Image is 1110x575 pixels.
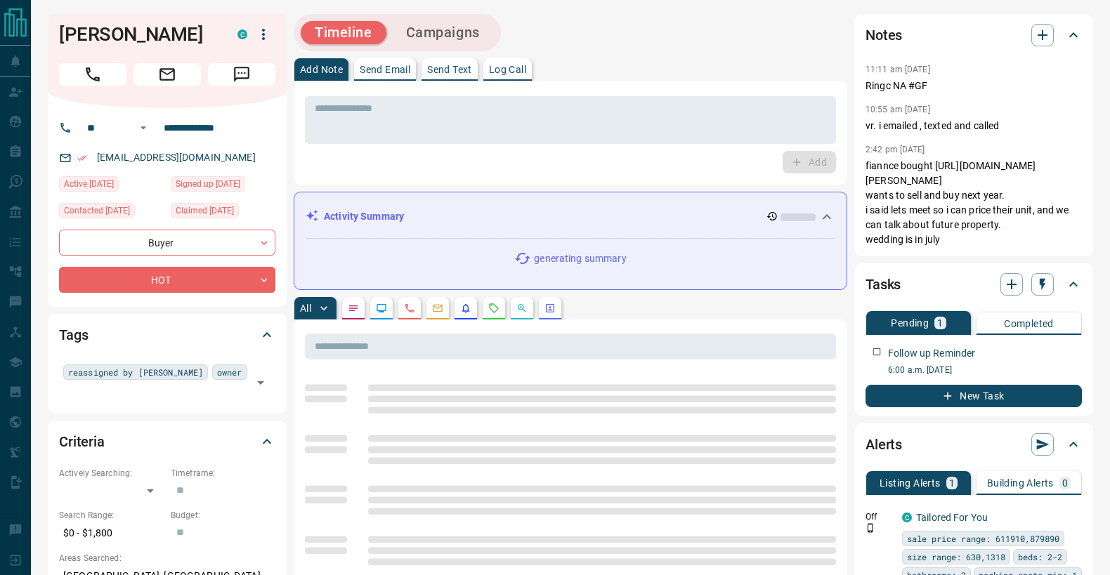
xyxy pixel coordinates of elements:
button: New Task [866,385,1082,407]
p: 1 [937,318,943,328]
p: $0 - $1,800 [59,522,164,545]
div: Criteria [59,425,275,458]
button: Campaigns [392,21,494,44]
p: Areas Searched: [59,552,275,564]
span: Claimed [DATE] [176,204,234,218]
span: sale price range: 611910,879890 [907,531,1059,546]
h2: Tasks [866,273,901,296]
span: Signed up [DATE] [176,177,240,191]
a: Tailored For You [916,512,988,523]
p: Timeframe: [171,467,275,480]
svg: Email Verified [77,153,87,163]
div: condos.ca [237,29,247,39]
p: Activity Summary [324,209,404,224]
p: Listing Alerts [880,478,941,488]
svg: Lead Browsing Activity [376,303,387,314]
span: size range: 630,1318 [907,550,1005,564]
p: Building Alerts [987,478,1054,488]
p: 1 [949,478,955,488]
span: Active [DATE] [64,177,114,191]
p: Budget: [171,509,275,522]
div: Tue Mar 11 2025 [171,203,275,223]
p: 10:55 am [DATE] [866,105,930,114]
div: condos.ca [902,513,912,522]
div: Sun May 04 2025 [59,203,164,223]
div: Activity Summary [306,204,835,230]
button: Open [135,119,152,136]
p: Ringc NA #GF [866,79,1082,93]
h2: Alerts [866,433,902,456]
button: Timeline [301,21,386,44]
h2: Notes [866,24,902,46]
span: Email [133,63,201,86]
svg: Calls [404,303,415,314]
h2: Tags [59,324,88,346]
div: HOT [59,267,275,293]
div: Buyer [59,230,275,256]
h2: Criteria [59,430,105,453]
p: fiannce bought [URL][DOMAIN_NAME][PERSON_NAME] wants to sell and buy next year. i said lets meet ... [866,159,1082,247]
a: [EMAIL_ADDRESS][DOMAIN_NAME] [97,152,256,163]
p: 11:11 am [DATE] [866,65,930,74]
span: beds: 2-2 [1018,550,1062,564]
svg: Listing Alerts [460,303,471,314]
p: generating summary [534,251,626,266]
div: Tasks [866,267,1082,301]
svg: Opportunities [516,303,528,314]
span: owner [217,365,242,379]
span: Contacted [DATE] [64,204,130,218]
svg: Requests [488,303,499,314]
p: vr. i emailed , texted and called [866,119,1082,133]
p: 6:00 a.m. [DATE] [888,364,1082,376]
span: reassigned by [PERSON_NAME] [68,365,203,379]
h1: [PERSON_NAME] [59,23,216,46]
div: Mon Aug 10 2020 [171,176,275,196]
div: Tags [59,318,275,352]
svg: Push Notification Only [866,523,875,533]
svg: Agent Actions [544,303,556,314]
p: Send Text [427,65,472,74]
p: Search Range: [59,509,164,522]
p: 2:42 pm [DATE] [866,145,925,154]
p: Actively Searching: [59,467,164,480]
svg: Emails [432,303,443,314]
div: Alerts [866,428,1082,461]
p: Follow up Reminder [888,346,975,361]
p: Off [866,510,894,523]
p: Log Call [489,65,526,74]
svg: Notes [348,303,359,314]
p: Send Email [360,65,410,74]
p: Add Note [300,65,343,74]
span: Message [208,63,275,86]
p: Pending [891,318,929,328]
div: Notes [866,18,1082,52]
p: 0 [1062,478,1068,488]
p: All [300,303,311,313]
span: Call [59,63,126,86]
button: Open [251,373,270,392]
div: Thu Jul 31 2025 [59,176,164,196]
p: Completed [1004,319,1054,329]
